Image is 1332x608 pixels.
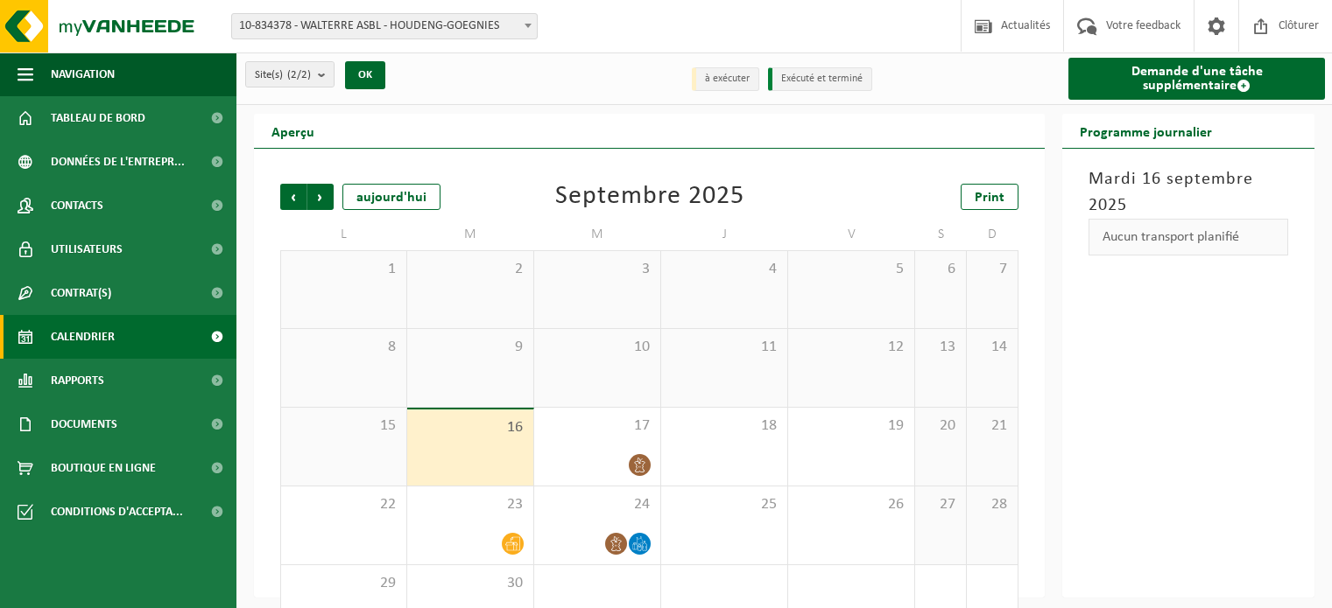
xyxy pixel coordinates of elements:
[976,495,1009,514] span: 28
[280,219,407,250] td: L
[661,219,788,250] td: J
[543,495,652,514] span: 24
[51,490,183,534] span: Conditions d'accepta...
[543,260,652,279] span: 3
[555,184,744,210] div: Septembre 2025
[670,495,779,514] span: 25
[407,219,534,250] td: M
[924,416,957,436] span: 20
[342,184,440,210] div: aujourd'hui
[1089,166,1288,219] h3: Mardi 16 septembre 2025
[287,69,311,80] count: (2/2)
[976,338,1009,357] span: 14
[797,495,906,514] span: 26
[797,338,906,357] span: 12
[51,446,156,490] span: Boutique en ligne
[51,227,123,271] span: Utilisateurs
[290,574,398,593] span: 29
[416,495,525,514] span: 23
[1089,219,1288,255] div: Aucun transport planifié
[232,14,537,38] span: 10-834378 - WALTERRE ASBL - HOUDENG-GOEGNIES
[967,219,1018,250] td: D
[280,184,307,210] span: Précédent
[534,219,661,250] td: M
[51,52,115,96] span: Navigation
[345,61,385,89] button: OK
[797,260,906,279] span: 5
[290,338,398,357] span: 8
[670,416,779,436] span: 18
[51,315,115,359] span: Calendrier
[416,338,525,357] span: 9
[290,260,398,279] span: 1
[1068,58,1325,100] a: Demande d'une tâche supplémentaire
[961,184,1018,210] a: Print
[692,67,759,91] li: à exécuter
[255,62,311,88] span: Site(s)
[924,260,957,279] span: 6
[416,418,525,437] span: 16
[416,260,525,279] span: 2
[51,359,104,402] span: Rapports
[976,260,1009,279] span: 7
[768,67,872,91] li: Exécuté et terminé
[976,416,1009,436] span: 21
[51,271,111,315] span: Contrat(s)
[51,184,103,227] span: Contacts
[924,495,957,514] span: 27
[307,184,334,210] span: Suivant
[670,338,779,357] span: 11
[543,416,652,436] span: 17
[975,191,1004,205] span: Print
[290,495,398,514] span: 22
[254,114,332,148] h2: Aperçu
[245,61,335,87] button: Site(s)(2/2)
[231,13,538,39] span: 10-834378 - WALTERRE ASBL - HOUDENG-GOEGNIES
[670,260,779,279] span: 4
[543,338,652,357] span: 10
[788,219,915,250] td: V
[915,219,967,250] td: S
[51,140,185,184] span: Données de l'entrepr...
[924,338,957,357] span: 13
[797,416,906,436] span: 19
[416,574,525,593] span: 30
[9,570,292,608] iframe: chat widget
[51,402,117,446] span: Documents
[51,96,145,140] span: Tableau de bord
[1062,114,1230,148] h2: Programme journalier
[290,416,398,436] span: 15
